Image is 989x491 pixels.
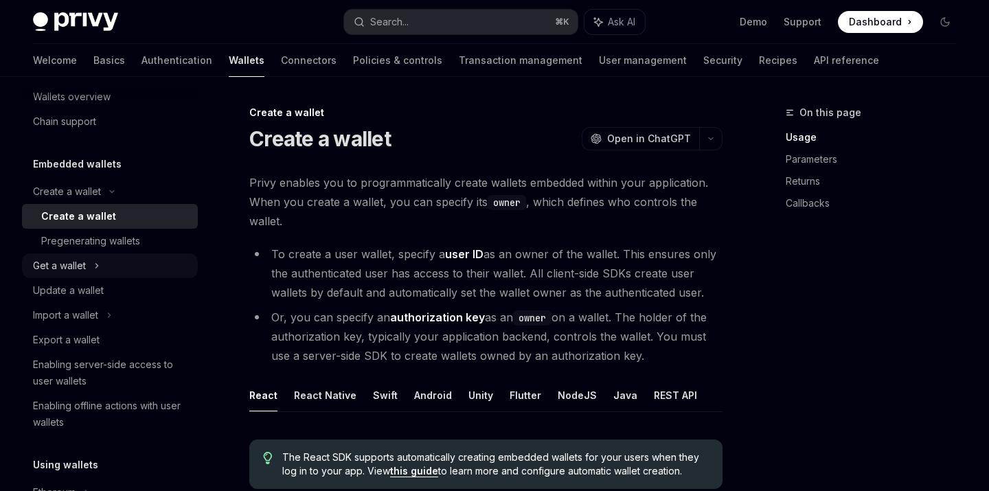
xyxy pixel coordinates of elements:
div: Enabling server-side access to user wallets [33,356,190,389]
a: Enabling offline actions with user wallets [22,393,198,435]
a: Pregenerating wallets [22,229,198,253]
button: REST API [654,379,697,411]
a: Support [784,15,821,29]
a: Wallets [229,44,264,77]
a: Callbacks [786,192,967,214]
h1: Create a wallet [249,126,391,151]
a: Export a wallet [22,328,198,352]
a: Parameters [786,148,967,170]
a: Create a wallet [22,204,198,229]
a: Demo [740,15,767,29]
div: Search... [370,14,409,30]
a: Update a wallet [22,278,198,303]
div: Pregenerating wallets [41,233,140,249]
strong: user ID [445,247,484,261]
a: Authentication [141,44,212,77]
button: Toggle dark mode [934,11,956,33]
a: Returns [786,170,967,192]
h5: Embedded wallets [33,156,122,172]
div: Export a wallet [33,332,100,348]
a: Transaction management [459,44,582,77]
button: Unity [468,379,493,411]
code: owner [488,195,526,210]
code: owner [513,310,552,326]
div: Update a wallet [33,282,104,299]
span: Ask AI [608,15,635,29]
a: API reference [814,44,879,77]
button: React Native [294,379,356,411]
button: Search...⌘K [344,10,577,34]
a: Recipes [759,44,797,77]
button: Swift [373,379,398,411]
a: Enabling server-side access to user wallets [22,352,198,393]
a: this guide [390,465,438,477]
span: Privy enables you to programmatically create wallets embedded within your application. When you c... [249,173,723,231]
span: ⌘ K [555,16,569,27]
button: NodeJS [558,379,597,411]
button: Android [414,379,452,411]
a: Policies & controls [353,44,442,77]
a: Chain support [22,109,198,134]
img: dark logo [33,12,118,32]
span: On this page [799,104,861,121]
div: Create a wallet [33,183,101,200]
strong: authorization key [390,310,485,324]
span: Open in ChatGPT [607,132,691,146]
a: Connectors [281,44,337,77]
span: The React SDK supports automatically creating embedded wallets for your users when they log in to... [282,450,709,478]
a: Welcome [33,44,77,77]
li: To create a user wallet, specify a as an owner of the wallet. This ensures only the authenticated... [249,244,723,302]
svg: Tip [263,452,273,464]
button: React [249,379,277,411]
li: Or, you can specify an as an on a wallet. The holder of the authorization key, typically your app... [249,308,723,365]
a: Usage [786,126,967,148]
div: Get a wallet [33,258,86,274]
div: Create a wallet [249,106,723,119]
a: Security [703,44,742,77]
button: Flutter [510,379,541,411]
button: Open in ChatGPT [582,127,699,150]
div: Import a wallet [33,307,98,323]
div: Chain support [33,113,96,130]
a: User management [599,44,687,77]
span: Dashboard [849,15,902,29]
a: Basics [93,44,125,77]
button: Java [613,379,637,411]
div: Create a wallet [41,208,116,225]
div: Enabling offline actions with user wallets [33,398,190,431]
a: Dashboard [838,11,923,33]
button: Ask AI [584,10,645,34]
h5: Using wallets [33,457,98,473]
